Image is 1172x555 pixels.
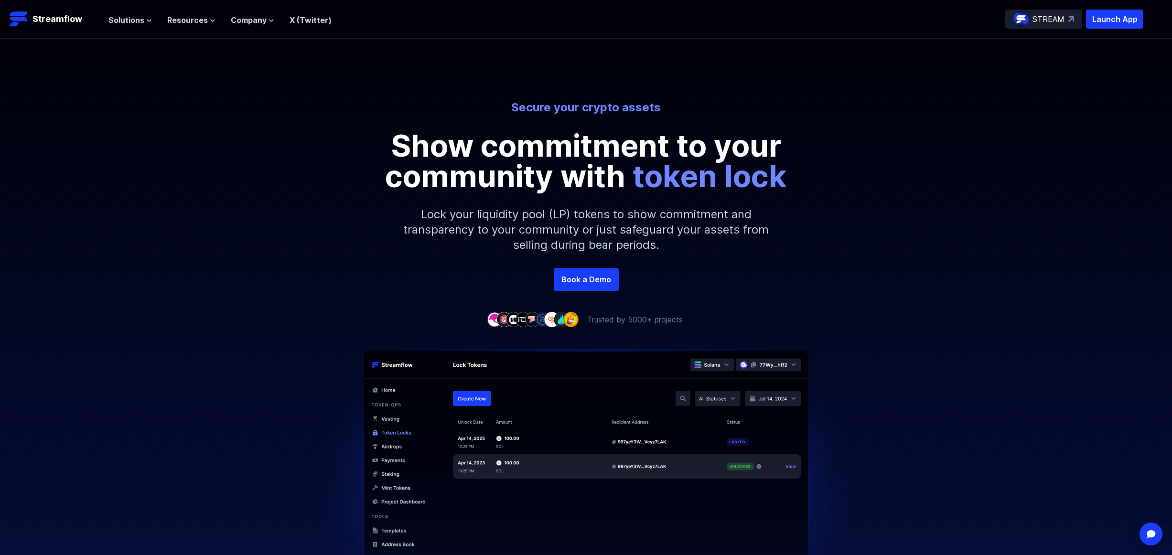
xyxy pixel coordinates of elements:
[587,314,683,325] p: Trusted by 5000+ projects
[10,10,29,29] img: Streamflow Logo
[487,312,502,327] img: company-1
[231,14,267,26] span: Company
[1140,523,1162,545] div: Open Intercom Messenger
[563,312,579,327] img: company-9
[544,312,559,327] img: company-7
[167,14,215,26] button: Resources
[108,14,152,26] button: Solutions
[1005,10,1082,29] a: STREAM
[371,130,801,192] p: Show commitment to your community with
[1068,16,1074,22] img: top-right-arrow.svg
[506,312,521,327] img: company-3
[108,14,144,26] span: Solutions
[32,12,82,26] p: Streamflow
[381,192,792,268] p: Lock your liquidity pool (LP) tokens to show commitment and transparency to your community or jus...
[525,312,540,327] img: company-5
[10,10,99,29] a: Streamflow
[554,268,619,291] a: Book a Demo
[231,14,274,26] button: Company
[496,312,512,327] img: company-2
[290,15,332,25] a: X (Twitter)
[1086,10,1143,29] button: Launch App
[516,312,531,327] img: company-4
[633,158,787,194] span: token lock
[1032,13,1064,25] p: STREAM
[535,312,550,327] img: company-6
[322,100,851,115] p: Secure your crypto assets
[167,14,208,26] span: Resources
[554,312,569,327] img: company-8
[1013,11,1029,27] img: streamflow-logo-circle.png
